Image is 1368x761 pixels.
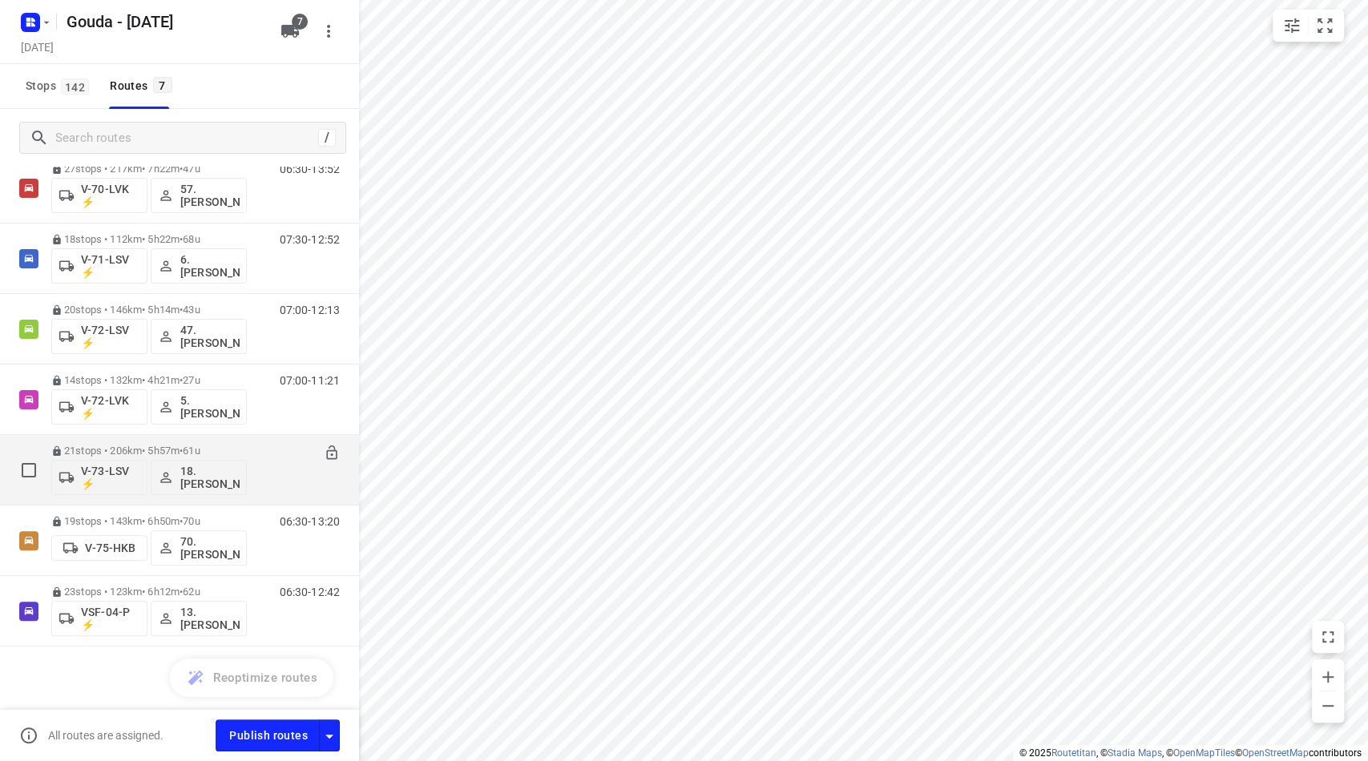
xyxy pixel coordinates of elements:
span: • [180,233,183,245]
span: 70u [183,515,200,527]
button: 57. [PERSON_NAME] [151,178,247,213]
p: 57. [PERSON_NAME] [180,183,240,208]
button: 6. [PERSON_NAME] [151,248,247,284]
p: V-70-LVK ⚡ [81,183,140,208]
span: • [180,304,183,316]
button: V-73-LSV ⚡ [51,460,147,495]
p: V-72-LSV ⚡ [81,324,140,349]
button: 70. [PERSON_NAME] [151,530,247,566]
p: 23 stops • 123km • 6h12m [51,586,247,598]
span: Stops [26,76,94,96]
button: Unlock route [324,445,340,463]
button: Publish routes [216,719,320,751]
div: Routes [110,76,176,96]
button: Fit zoom [1309,10,1341,42]
p: 5. [PERSON_NAME] [180,394,240,420]
button: 13. [PERSON_NAME] [151,601,247,636]
a: Routetitan [1051,747,1096,759]
span: 7 [292,14,308,30]
button: 7 [274,15,306,47]
span: 43u [183,304,200,316]
p: 06:30-13:20 [280,515,340,528]
button: 5. [PERSON_NAME] [151,389,247,425]
h5: Rename [60,9,268,34]
span: 62u [183,586,200,598]
span: 68u [183,233,200,245]
p: All routes are assigned. [48,729,163,742]
a: OpenStreetMap [1242,747,1309,759]
p: 07:30-12:52 [280,233,340,246]
button: V-72-LSV ⚡ [51,319,147,354]
h5: Project date [14,38,60,56]
div: small contained button group [1273,10,1344,42]
span: • [180,445,183,457]
span: 61u [183,445,200,457]
span: • [180,586,183,598]
button: V-70-LVK ⚡ [51,178,147,213]
span: 47u [183,163,200,175]
span: • [180,515,183,527]
p: 13. [PERSON_NAME] [180,606,240,631]
p: V-73-LSV ⚡ [81,465,140,490]
button: Map settings [1276,10,1308,42]
span: 27u [183,374,200,386]
div: Driver app settings [320,725,339,745]
span: Publish routes [229,726,308,746]
span: • [180,374,183,386]
div: / [318,129,336,147]
p: 19 stops • 143km • 6h50m [51,515,247,527]
span: 142 [61,79,89,95]
input: Search routes [55,126,318,151]
p: 06:30-12:42 [280,586,340,598]
p: 07:00-11:21 [280,374,340,387]
span: Select [13,454,45,486]
button: V-71-LSV ⚡ [51,248,147,284]
p: V-75-HKB [85,542,135,554]
button: VSF-04-P ⚡ [51,601,147,636]
p: 21 stops • 206km • 5h57m [51,445,247,457]
p: 18.[PERSON_NAME] [180,465,240,490]
li: © 2025 , © , © © contributors [1019,747,1362,759]
button: V-75-HKB [51,535,147,561]
p: 6. [PERSON_NAME] [180,253,240,279]
button: Reoptimize routes [170,658,333,697]
p: V-71-LSV ⚡ [81,253,140,279]
button: V-72-LVK ⚡ [51,389,147,425]
a: OpenMapTiles [1173,747,1235,759]
button: 18.[PERSON_NAME] [151,460,247,495]
p: 47.[PERSON_NAME] [180,324,240,349]
p: 06:30-13:52 [280,163,340,175]
span: 7 [153,77,172,93]
p: 18 stops • 112km • 5h22m [51,233,247,245]
button: More [313,15,345,47]
p: 07:00-12:13 [280,304,340,316]
button: 47.[PERSON_NAME] [151,319,247,354]
p: 70. [PERSON_NAME] [180,535,240,561]
a: Stadia Maps [1108,747,1162,759]
p: VSF-04-P ⚡ [81,606,140,631]
p: 14 stops • 132km • 4h21m [51,374,247,386]
span: • [180,163,183,175]
p: 27 stops • 217km • 7h22m [51,163,247,175]
p: 20 stops • 146km • 5h14m [51,304,247,316]
p: V-72-LVK ⚡ [81,394,140,420]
